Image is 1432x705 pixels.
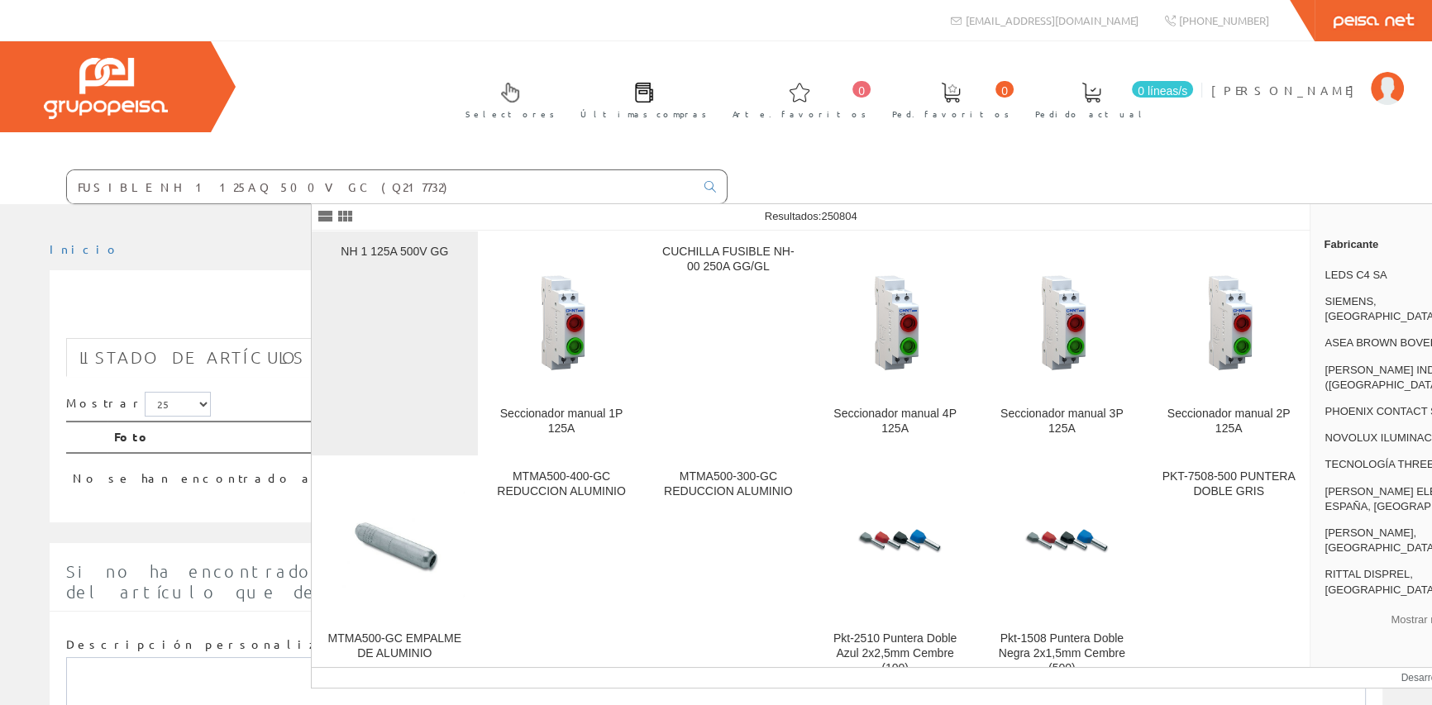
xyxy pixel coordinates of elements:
font: 0 líneas/s [1138,84,1187,98]
img: Pkt-2510 Puntera Doble Azul 2x2,5mm Cembre (100) [825,492,965,597]
img: Seccionador manual 3P 125A [1010,245,1114,393]
font: Listado de artículos [79,347,305,367]
font: LEDS C4 SA [1325,269,1387,281]
font: Foto [114,429,151,444]
a: Pkt-1508 Puntera Doble Negra 2x1,5mm Cembre (500) Pkt-1508 Puntera Doble Negra 2x1,5mm Cembre (500) [979,456,1145,695]
font: Si no ha encontrado algún artículo en nuestro catálogo, introduzca aquí la cantidad y la descripc... [66,561,1347,602]
font: Seccionador manual 4P 125A [833,407,957,435]
font: [PHONE_NUMBER] [1179,13,1269,27]
img: Pkt-1508 Puntera Doble Negra 2x1,5mm Cembre (500) [992,492,1132,597]
font: Seccionador manual 2P 125A [1167,407,1291,435]
img: MTMA500-GC EMPALME DE ALUMINIO [325,492,465,597]
a: Selectores [449,69,563,129]
font: 0 [858,84,865,98]
font: Descripción personalizada [66,636,360,651]
a: PKT-7508-500 PUNTERA DOBLE GRIS [1146,456,1312,695]
font: NH 1 125A 500V GG [341,245,448,258]
font: Seccionador manual 1P 125A [500,407,623,435]
a: Listado de artículos [66,338,318,377]
font: 250804 [821,210,857,222]
font: MTMA500-300-GC REDUCCION ALUMINIO [664,469,793,498]
a: Seccionador manual 3P 125A Seccionador manual 3P 125A [979,231,1145,455]
font: Pedido actual [1035,107,1148,120]
img: Seccionador manual 2P 125A [1177,245,1281,393]
font: Fabricante [1324,238,1378,250]
a: Seccionador manual 2P 125A Seccionador manual 2P 125A [1146,231,1312,455]
a: MTMA500-400-GC REDUCCION ALUMINIO [479,456,645,695]
font: [EMAIL_ADDRESS][DOMAIN_NAME] [966,13,1138,27]
font: Ped. favoritos [892,107,1010,120]
select: Mostrar [145,392,211,417]
font: PKT-7508-500 PUNTERA DOBLE GRIS [1162,469,1296,498]
img: Seccionador manual 4P 125A [843,245,947,393]
font: [PERSON_NAME] [1211,83,1363,98]
a: MTMA500-300-GC REDUCCION ALUMINIO [645,456,811,695]
font: Selectores [465,107,555,120]
font: Seccionador manual 3P 125A [1000,407,1124,435]
font: No se han encontrado artículos, pruebe con otra búsqueda [73,470,674,485]
font: Pkt-2510 Puntera Doble Azul 2x2,5mm Cembre (100) [833,631,957,674]
a: Inicio [50,241,120,256]
img: Seccionador manual 1P 125A [510,245,613,393]
img: Grupo Peisa [44,58,168,119]
a: CUCHILLA FUSIBLE NH-00 250A GG/GL [645,231,811,455]
font: Arte. favoritos [733,107,866,120]
font: MTMA500-400-GC REDUCCION ALUMINIO [497,469,626,498]
font: Resultados: [765,210,822,222]
a: Pkt-2510 Puntera Doble Azul 2x2,5mm Cembre (100) Pkt-2510 Puntera Doble Azul 2x2,5mm Cembre (100) [812,456,978,695]
font: Pkt-1508 Puntera Doble Negra 2x1,5mm Cembre (500) [999,631,1125,674]
a: Seccionador manual 1P 125A Seccionador manual 1P 125A [479,231,645,455]
a: Seccionador manual 4P 125A Seccionador manual 4P 125A [812,231,978,455]
font: Fusible NH 1 125AQ 500V GC (Q217732) [66,295,594,330]
a: [PERSON_NAME] [1211,69,1404,84]
a: NH 1 125A 500V GG [312,231,478,455]
a: Últimas compras [564,69,715,129]
font: 0 [1001,84,1008,98]
font: Últimas compras [580,107,707,120]
a: MTMA500-GC EMPALME DE ALUMINIO MTMA500-GC EMPALME DE ALUMINIO [312,456,478,695]
font: MTMA500-GC EMPALME DE ALUMINIO [328,631,462,660]
font: Mostrar [66,394,145,409]
font: CUCHILLA FUSIBLE NH-00 250A GG/GL [662,245,794,273]
input: Buscar ... [67,170,695,203]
